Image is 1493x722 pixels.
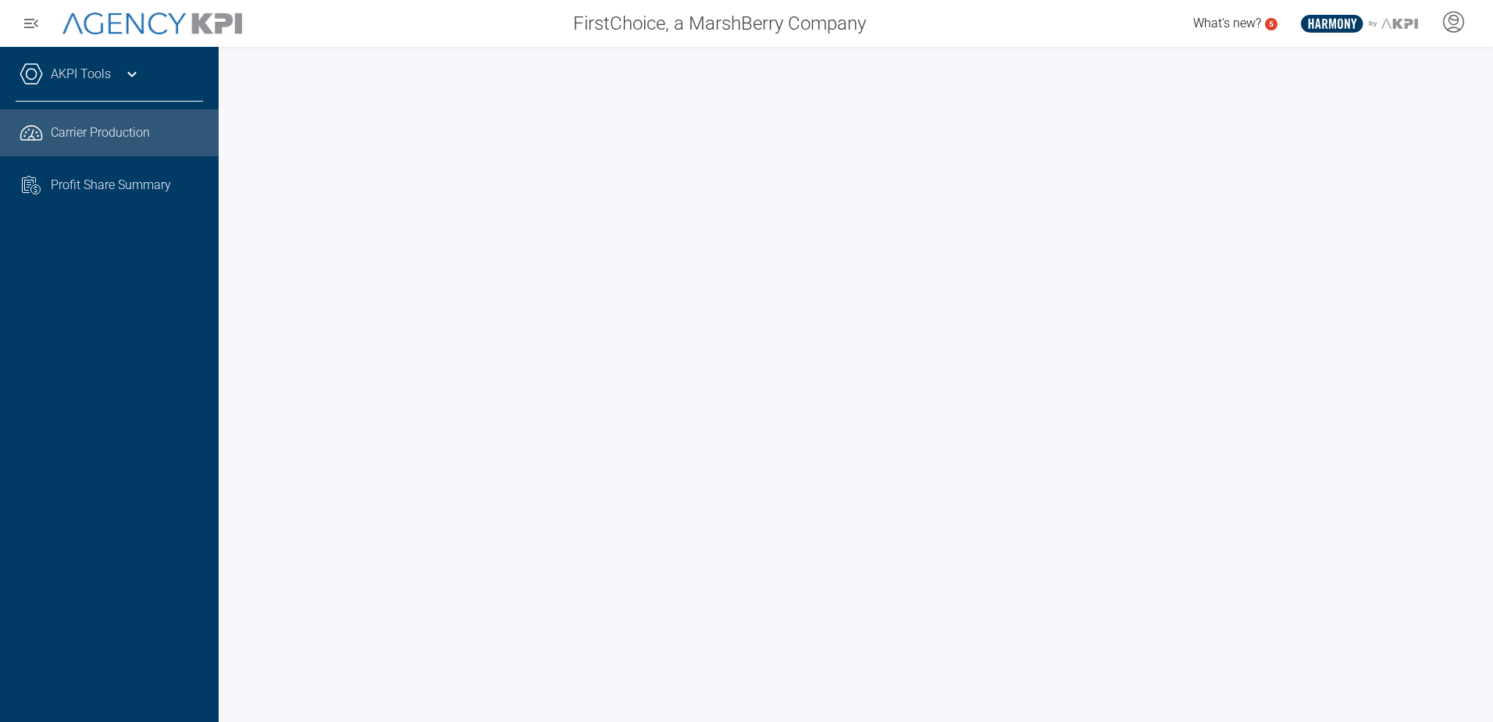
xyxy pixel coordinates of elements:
[51,123,150,142] span: Carrier Production
[1265,18,1277,30] a: 5
[51,176,171,195] span: Profit Share Summary
[573,9,866,38] span: FirstChoice, a MarshBerry Company
[62,13,242,35] img: AgencyKPI
[1193,16,1261,30] span: What's new?
[1269,20,1274,28] text: 5
[51,65,111,84] a: AKPI Tools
